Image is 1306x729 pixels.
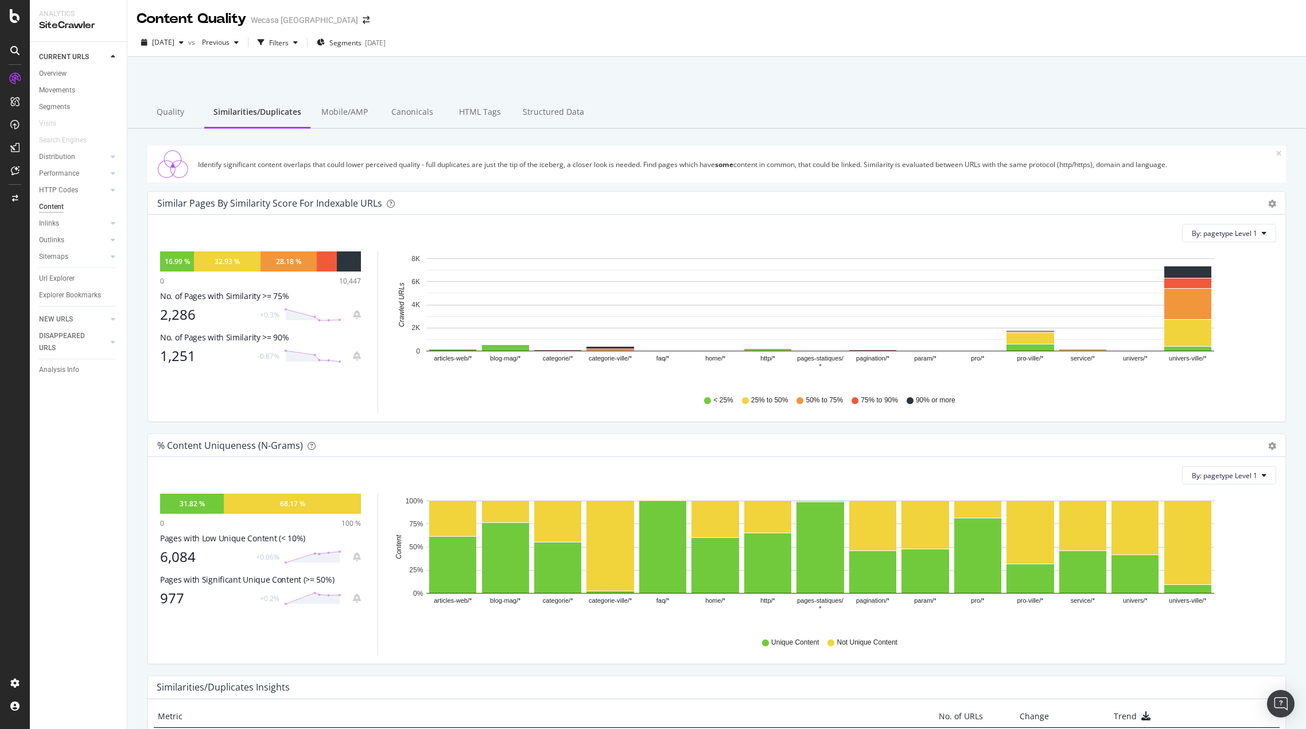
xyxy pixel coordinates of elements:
button: By: pagetype Level 1 [1182,224,1276,242]
div: Change [992,711,1049,722]
span: 50% to 75% [806,395,843,405]
text: blog-mag/* [490,598,521,604]
div: Url Explorer [39,273,75,285]
div: 31.82 % [180,499,205,509]
button: Filters [253,33,302,52]
span: 75% to 90% [861,395,898,405]
text: faq/* [656,598,670,604]
a: Overview [39,68,119,80]
div: Trend [1058,711,1207,722]
text: 6K [411,278,420,286]
text: 75% [409,520,423,528]
div: Filters [269,38,289,48]
a: Content [39,201,119,213]
text: home/* [705,598,726,604]
text: pro/* [971,598,985,604]
text: pages-statiques/ [797,598,844,604]
div: No. of Pages with Similarity >= 90% [160,332,361,343]
div: Movements [39,84,75,96]
div: SiteCrawler [39,19,118,32]
div: Structured Data [514,97,593,129]
div: 2,286 [160,307,253,323]
div: Segments [39,101,70,113]
span: < 25% [713,395,733,405]
div: 100 % [341,518,361,528]
div: bell-plus [353,552,361,561]
div: A chart. [392,251,1268,385]
button: [DATE] [137,33,188,52]
text: 2K [411,324,420,332]
div: Explorer Bookmarks [39,289,101,301]
a: CURRENT URLS [39,51,107,63]
div: 0 [160,276,164,286]
div: DISAPPEARED URLS [39,330,97,354]
text: univers/* [1123,355,1148,362]
a: Analysis Info [39,364,119,376]
a: Performance [39,168,107,180]
div: Similarities/Duplicates [204,97,310,129]
div: 28.18 % [276,257,301,266]
span: Segments [329,38,362,48]
div: gear [1268,442,1276,450]
span: Not Unique Content [837,638,897,647]
a: Movements [39,84,119,96]
text: categorie/* [543,598,573,604]
a: Outlinks [39,234,107,246]
div: Mobile/AMP [310,97,378,129]
text: 100% [406,497,423,505]
div: Content Quality [137,9,246,29]
div: +0.3% [260,310,279,320]
div: Analysis Info [39,364,79,376]
text: pro-ville/* [1017,598,1044,604]
text: categorie/* [543,355,573,362]
div: +0.06% [256,552,279,562]
span: vs [188,37,197,47]
text: param/* [914,355,936,362]
div: No. of Pages with Similarity >= 75% [160,290,361,302]
div: +0.2% [260,594,279,603]
div: Open Intercom Messenger [1267,690,1295,718]
a: Sitemaps [39,251,107,263]
span: Previous [197,37,230,47]
span: By: pagetype Level 1 [1192,228,1257,238]
span: 25% to 50% [751,395,788,405]
div: % Content Uniqueness (N-Grams) [157,440,303,451]
div: Quality [137,97,204,129]
div: bell-plus [353,351,361,360]
div: NEW URLS [39,313,73,325]
div: Pages with Significant Unique Content (>= 50%) [160,574,361,585]
button: By: pagetype Level 1 [1182,466,1276,484]
div: 68.17 % [280,499,305,509]
text: univers-ville/* [1169,598,1207,604]
button: Segments[DATE] [312,33,390,52]
span: 90% or more [916,395,955,405]
div: No. of URLs [888,711,983,722]
div: bell-plus [353,310,361,319]
text: univers/* [1123,598,1148,604]
div: 1,251 [160,348,251,364]
div: Wecasa [GEOGRAPHIC_DATA] [251,14,358,26]
div: -0.87% [258,351,279,361]
div: Visits [39,118,56,130]
text: articles-web/* [434,598,472,604]
div: 10,447 [339,276,361,286]
text: 50% [409,543,423,551]
div: Inlinks [39,218,59,230]
text: pagination/* [856,598,890,604]
text: home/* [705,355,726,362]
div: [DATE] [365,38,386,48]
div: Overview [39,68,67,80]
div: Pages with Low Unique Content (< 10%) [160,533,361,544]
div: 977 [160,590,253,606]
a: NEW URLS [39,313,107,325]
div: gear [1268,200,1276,208]
text: blog-mag/* [490,355,521,362]
div: Analytics [39,9,118,19]
svg: A chart. [392,494,1268,627]
div: Outlinks [39,234,64,246]
a: Inlinks [39,218,107,230]
a: HTTP Codes [39,184,107,196]
div: Similar Pages by Similarity Score For Indexable URLs [157,197,382,209]
div: CURRENT URLS [39,51,89,63]
img: Similarities/Duplicates [152,150,193,178]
